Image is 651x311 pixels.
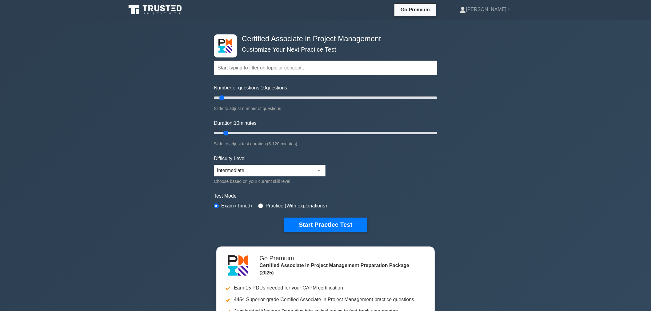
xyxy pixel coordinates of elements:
[214,84,287,92] label: Number of questions: questions
[214,155,246,162] label: Difficulty Level
[239,34,407,43] h4: Certified Associate in Project Management
[445,3,525,16] a: [PERSON_NAME]
[397,6,433,14] a: Go Premium
[214,178,325,185] div: Choose based on your current skill level
[234,120,239,126] span: 10
[284,218,367,232] button: Start Practice Test
[214,192,437,200] label: Test Mode
[261,85,266,90] span: 10
[214,140,437,148] div: Slide to adjust test duration (5-120 minutes)
[266,202,327,210] label: Practice (With explanations)
[221,202,252,210] label: Exam (Timed)
[214,61,437,75] input: Start typing to filter on topic or concept...
[214,120,257,127] label: Duration: minutes
[214,105,437,112] div: Slide to adjust number of questions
